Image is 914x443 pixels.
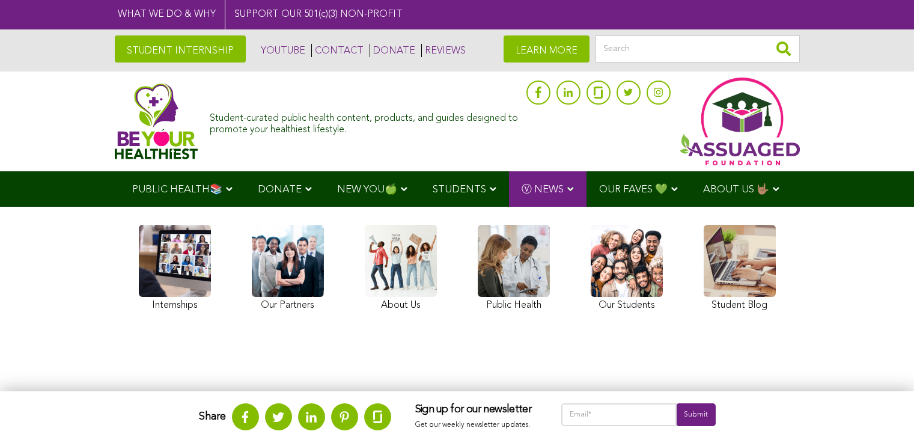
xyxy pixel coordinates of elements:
img: Assuaged [115,83,198,159]
input: Email* [561,403,677,426]
span: OUR FAVES 💚 [599,185,668,195]
a: CONTACT [311,44,364,57]
img: glassdoor.svg [373,411,382,423]
span: NEW YOU🍏 [337,185,397,195]
input: Search [596,35,800,63]
span: STUDENTS [433,185,486,195]
a: LEARN MORE [504,35,590,63]
span: ABOUT US 🤟🏽 [703,185,769,195]
span: PUBLIC HEALTH📚 [132,185,222,195]
input: Submit [677,403,715,426]
p: Get our weekly newsletter updates. [415,419,537,432]
span: DONATE [258,185,302,195]
div: Navigation Menu [115,171,800,207]
div: Student-curated public health content, products, and guides designed to promote your healthiest l... [210,107,520,136]
img: glassdoor [594,87,602,99]
iframe: Chat Widget [854,385,914,443]
h3: Sign up for our newsletter [415,403,537,417]
span: Ⓥ NEWS [522,185,564,195]
a: REVIEWS [421,44,466,57]
a: YOUTUBE [258,44,305,57]
a: STUDENT INTERNSHIP [115,35,246,63]
img: Assuaged App [680,78,800,165]
strong: Share [199,411,226,422]
a: DONATE [370,44,415,57]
